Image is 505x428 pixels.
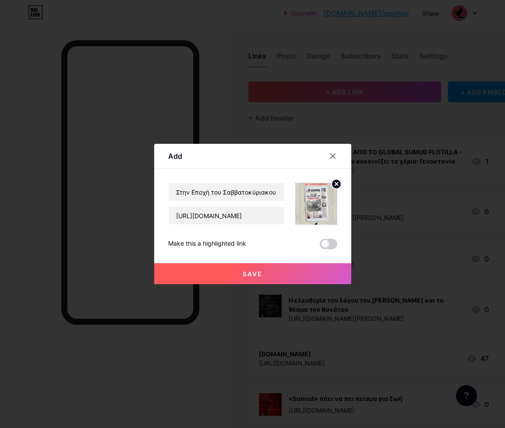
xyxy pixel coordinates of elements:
[168,151,182,161] div: Add
[169,183,284,201] input: Title
[169,207,284,224] input: URL
[154,263,351,284] button: Save
[168,239,246,249] div: Make this a highlighted link
[243,270,262,278] span: Save
[295,183,337,225] img: link_thumbnail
